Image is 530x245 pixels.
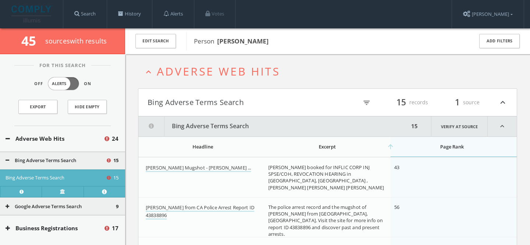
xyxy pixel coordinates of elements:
[34,62,91,69] span: For This Search
[146,204,254,220] a: [PERSON_NAME] from CA Police Arrest Report ID 43838896
[42,186,83,197] a: Verify at source
[113,157,119,164] span: 15
[387,143,394,150] i: arrow_upward
[6,174,106,182] button: Bing Adverse Terms Search
[157,64,280,79] span: Adverse Web Hits
[18,100,57,114] a: Export
[144,67,153,77] i: expand_less
[394,204,399,210] span: 56
[34,81,43,87] span: Off
[45,36,107,45] span: source s with results
[393,96,409,109] span: 15
[435,96,480,109] div: source
[144,65,517,77] button: expand_lessAdverse Web Hits
[6,134,103,143] button: Adverse Web Hits
[394,164,399,171] span: 43
[146,164,251,172] a: [PERSON_NAME] Mugshot - [PERSON_NAME] ...
[488,116,517,136] i: expand_less
[84,81,91,87] span: On
[394,143,509,150] div: Page Rank
[112,224,119,232] span: 17
[363,99,371,107] i: filter_list
[146,143,260,150] div: Headline
[452,96,463,109] span: 1
[112,134,119,143] span: 24
[113,174,119,182] span: 15
[431,116,488,136] a: Verify at source
[11,6,53,22] img: illumis
[135,34,176,48] button: Edit Search
[6,157,106,164] button: Bing Adverse Terms Search
[138,116,409,136] button: Bing Adverse Terms Search
[6,203,116,210] button: Google Adverse Terms Search
[409,116,420,136] div: 15
[498,96,508,109] i: expand_less
[268,143,386,150] div: Excerpt
[6,224,103,232] button: Business Registrations
[268,164,384,191] span: [PERSON_NAME] booked for INFLIC CORP INJ SPSE/COH, REVOCATION HEARING in [GEOGRAPHIC_DATA], [GEOG...
[384,96,428,109] div: records
[194,37,269,45] span: Person
[217,37,269,45] b: [PERSON_NAME]
[116,203,119,210] span: 9
[268,204,383,237] span: The police arrest record and the mugshot of [PERSON_NAME] from [GEOGRAPHIC_DATA], [GEOGRAPHIC_DAT...
[148,96,328,109] button: Bing Adverse Terms Search
[21,32,42,49] span: 45
[68,100,107,114] button: Hide Empty
[479,34,520,48] button: Add Filters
